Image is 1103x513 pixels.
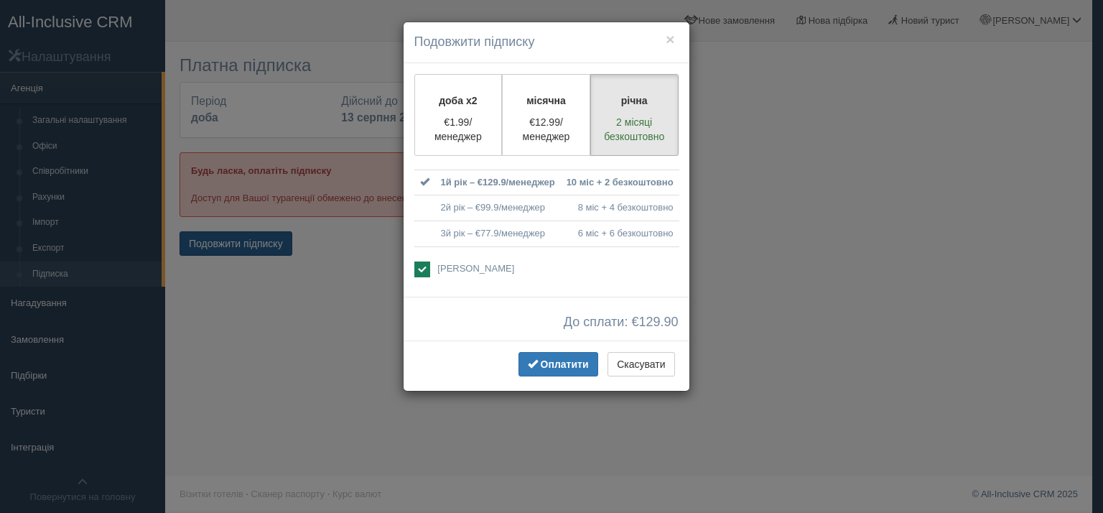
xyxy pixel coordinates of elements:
[564,315,679,330] span: До сплати: €
[666,32,674,47] button: ×
[435,170,561,195] td: 1й рік – €129.9/менеджер
[518,352,598,376] button: Оплатити
[561,170,679,195] td: 10 міс + 2 безкоштовно
[424,93,493,108] p: доба x2
[435,195,561,221] td: 2й рік – €99.9/менеджер
[638,315,678,329] span: 129.90
[541,359,589,370] span: Оплатити
[600,93,669,108] p: річна
[437,263,514,274] span: [PERSON_NAME]
[608,352,674,376] button: Скасувати
[435,221,561,246] td: 3й рік – €77.9/менеджер
[600,115,669,144] p: 2 місяці безкоштовно
[414,33,679,52] h4: Подовжити підписку
[511,93,581,108] p: місячна
[511,115,581,144] p: €12.99/менеджер
[561,195,679,221] td: 8 міс + 4 безкоштовно
[561,221,679,246] td: 6 міс + 6 безкоштовно
[424,115,493,144] p: €1.99/менеджер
